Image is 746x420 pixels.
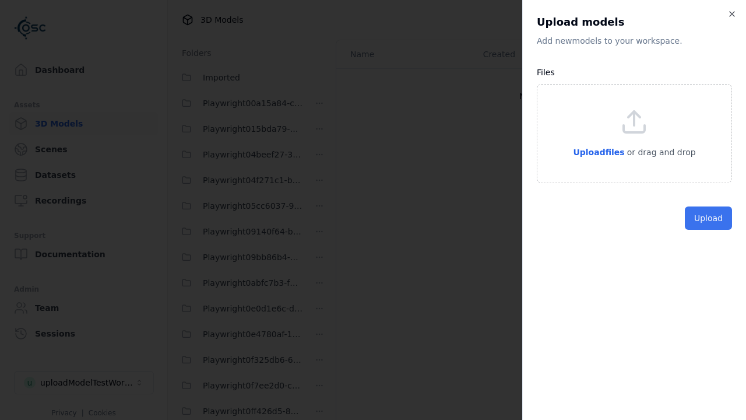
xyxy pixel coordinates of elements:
[537,35,732,47] p: Add new model s to your workspace.
[537,14,732,30] h2: Upload models
[685,206,732,230] button: Upload
[573,148,624,157] span: Upload files
[625,145,696,159] p: or drag and drop
[537,68,555,77] label: Files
